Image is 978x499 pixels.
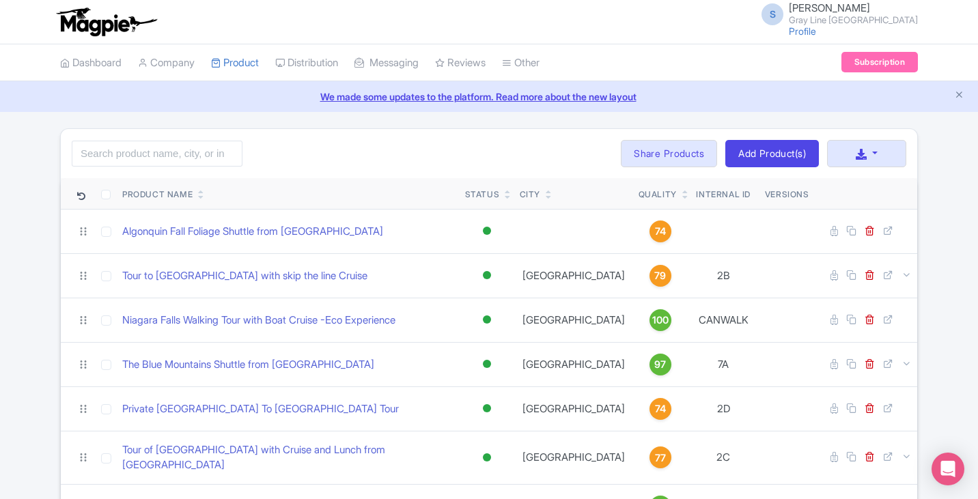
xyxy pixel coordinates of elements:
a: We made some updates to the platform. Read more about the new layout [8,89,970,104]
div: Open Intercom Messenger [932,453,964,485]
a: Private [GEOGRAPHIC_DATA] To [GEOGRAPHIC_DATA] Tour [122,401,399,417]
img: logo-ab69f6fb50320c5b225c76a69d11143b.png [53,7,159,37]
a: The Blue Mountains Shuttle from [GEOGRAPHIC_DATA] [122,357,374,373]
a: Add Product(s) [725,140,819,167]
div: Product Name [122,188,193,201]
a: Tour of [GEOGRAPHIC_DATA] with Cruise and Lunch from [GEOGRAPHIC_DATA] [122,442,454,473]
a: 97 [639,354,682,375]
a: Messaging [354,44,419,82]
div: Active [480,399,494,418]
div: Active [480,354,494,374]
span: 97 [654,357,666,372]
a: 79 [639,265,682,287]
input: Search product name, city, or interal id [72,141,242,167]
a: Algonquin Fall Foliage Shuttle from [GEOGRAPHIC_DATA] [122,224,383,240]
div: Active [480,310,494,330]
a: S [PERSON_NAME] Gray Line [GEOGRAPHIC_DATA] [753,3,918,25]
div: Quality [639,188,677,201]
td: CANWALK [688,298,759,342]
a: Tour to [GEOGRAPHIC_DATA] with skip the line Cruise [122,268,367,284]
td: [GEOGRAPHIC_DATA] [514,253,633,298]
a: 74 [639,398,682,420]
a: Niagara Falls Walking Tour with Boat Cruise -Eco Experience [122,313,395,328]
a: Reviews [435,44,486,82]
td: 2B [688,253,759,298]
span: 74 [655,401,666,416]
span: 77 [655,451,666,466]
td: 7A [688,342,759,386]
td: [GEOGRAPHIC_DATA] [514,342,633,386]
button: Close announcement [954,88,964,104]
a: Distribution [275,44,338,82]
td: [GEOGRAPHIC_DATA] [514,431,633,484]
td: [GEOGRAPHIC_DATA] [514,386,633,431]
a: Dashboard [60,44,122,82]
small: Gray Line [GEOGRAPHIC_DATA] [789,16,918,25]
div: Active [480,266,494,285]
a: Product [211,44,259,82]
td: [GEOGRAPHIC_DATA] [514,298,633,342]
span: S [762,3,783,25]
a: 100 [639,309,682,331]
td: 2D [688,386,759,431]
div: Active [480,221,494,241]
span: 74 [655,224,666,239]
th: Versions [759,178,815,210]
a: Share Products [621,140,717,167]
div: City [520,188,540,201]
span: [PERSON_NAME] [789,1,870,14]
span: 100 [652,313,669,328]
div: Status [465,188,500,201]
a: 74 [639,220,682,242]
th: Internal ID [688,178,759,210]
div: Active [480,448,494,468]
a: Profile [789,25,816,37]
a: Other [502,44,540,82]
span: 79 [654,268,666,283]
a: Company [138,44,195,82]
a: 77 [639,446,682,468]
td: 2C [688,431,759,484]
a: Subscription [841,52,918,72]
